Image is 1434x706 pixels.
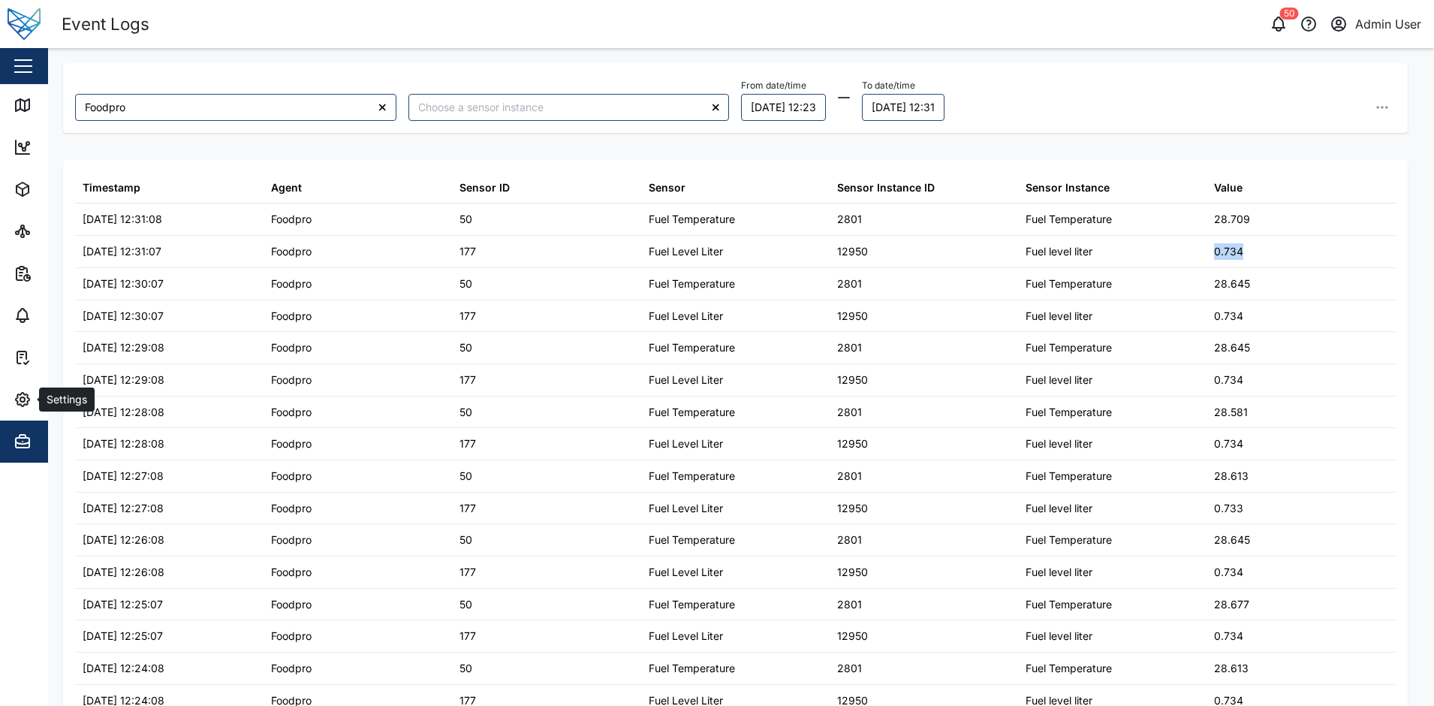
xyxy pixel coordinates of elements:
[83,660,164,677] div: [DATE] 12:24:08
[39,307,86,324] div: Alarms
[39,391,92,408] div: Settings
[741,80,806,91] label: From date/time
[459,532,472,548] div: 50
[1026,660,1112,677] div: Fuel Temperature
[39,181,86,198] div: Assets
[271,532,312,548] div: Foodpro
[837,243,868,260] div: 12950
[83,276,164,292] div: [DATE] 12:30:07
[83,564,164,581] div: [DATE] 12:26:08
[271,596,312,613] div: Foodpro
[1026,243,1092,260] div: Fuel level liter
[408,94,730,121] input: Choose a sensor instance
[459,404,472,421] div: 50
[837,276,862,292] div: 2801
[39,265,90,282] div: Reports
[837,308,868,324] div: 12950
[1026,372,1092,388] div: Fuel level liter
[1214,276,1250,292] div: 28.645
[1355,15,1421,34] div: Admin User
[649,180,685,196] div: Sensor
[1026,564,1092,581] div: Fuel level liter
[39,139,107,155] div: Dashboard
[1214,211,1250,228] div: 28.709
[271,500,312,517] div: Foodpro
[459,372,476,388] div: 177
[1214,564,1243,581] div: 0.734
[459,308,476,324] div: 177
[459,468,472,484] div: 50
[83,468,164,484] div: [DATE] 12:27:08
[1026,500,1092,517] div: Fuel level liter
[459,660,472,677] div: 50
[1026,596,1112,613] div: Fuel Temperature
[649,660,735,677] div: Fuel Temperature
[459,180,510,196] div: Sensor ID
[271,468,312,484] div: Foodpro
[1214,660,1249,677] div: 28.613
[1214,596,1249,613] div: 28.677
[271,564,312,581] div: Foodpro
[459,276,472,292] div: 50
[741,94,826,121] button: 09/09/2025 12:23
[1214,500,1243,517] div: 0.733
[649,211,735,228] div: Fuel Temperature
[1214,339,1250,356] div: 28.645
[83,436,164,452] div: [DATE] 12:28:08
[459,596,472,613] div: 50
[271,308,312,324] div: Foodpro
[1026,436,1092,452] div: Fuel level liter
[837,596,862,613] div: 2801
[459,436,476,452] div: 177
[1026,180,1110,196] div: Sensor Instance
[1280,8,1299,20] div: 50
[837,339,862,356] div: 2801
[837,404,862,421] div: 2801
[271,211,312,228] div: Foodpro
[83,372,164,388] div: [DATE] 12:29:08
[271,276,312,292] div: Foodpro
[1214,243,1243,260] div: 0.734
[271,180,302,196] div: Agent
[649,468,735,484] div: Fuel Temperature
[83,596,163,613] div: [DATE] 12:25:07
[837,628,868,644] div: 12950
[1026,276,1112,292] div: Fuel Temperature
[1214,308,1243,324] div: 0.734
[649,500,723,517] div: Fuel Level Liter
[837,564,868,581] div: 12950
[837,500,868,517] div: 12950
[271,436,312,452] div: Foodpro
[1026,404,1112,421] div: Fuel Temperature
[83,404,164,421] div: [DATE] 12:28:08
[837,468,862,484] div: 2801
[83,628,163,644] div: [DATE] 12:25:07
[837,532,862,548] div: 2801
[1026,339,1112,356] div: Fuel Temperature
[271,628,312,644] div: Foodpro
[83,308,164,324] div: [DATE] 12:30:07
[271,372,312,388] div: Foodpro
[459,564,476,581] div: 177
[862,94,944,121] button: 10/09/2025 12:31
[1214,628,1243,644] div: 0.734
[83,339,164,356] div: [DATE] 12:29:08
[862,80,915,91] label: To date/time
[649,564,723,581] div: Fuel Level Liter
[1214,372,1243,388] div: 0.734
[83,243,161,260] div: [DATE] 12:31:07
[83,500,164,517] div: [DATE] 12:27:08
[459,500,476,517] div: 177
[649,404,735,421] div: Fuel Temperature
[459,243,476,260] div: 177
[1026,532,1112,548] div: Fuel Temperature
[459,339,472,356] div: 50
[1214,532,1250,548] div: 28.645
[62,11,149,38] div: Event Logs
[39,433,83,450] div: Admin
[75,94,396,121] input: Choose an agent
[649,276,735,292] div: Fuel Temperature
[39,349,80,366] div: Tasks
[271,660,312,677] div: Foodpro
[39,223,75,240] div: Sites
